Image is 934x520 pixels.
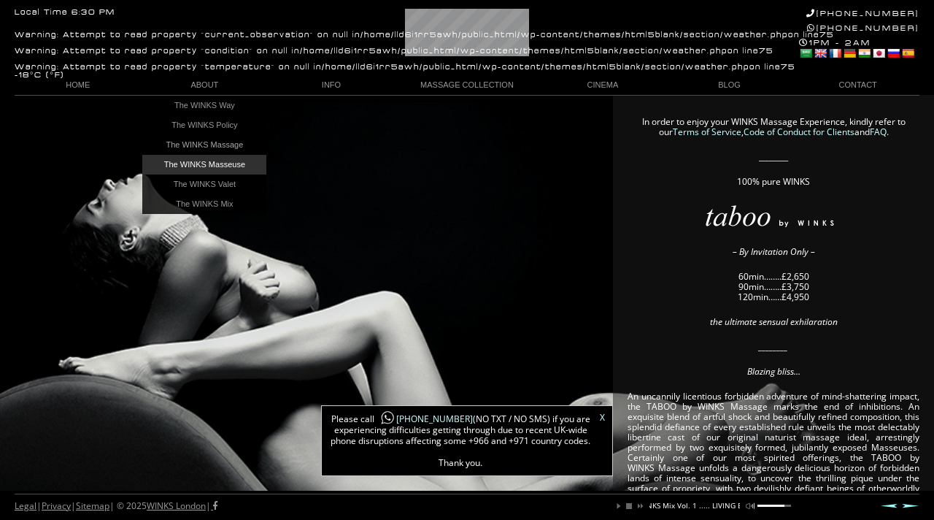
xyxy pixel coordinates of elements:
[843,47,856,59] a: German
[142,155,266,175] a: The WINKS Masseuse
[380,410,395,426] img: whatsapp-icon1.png
[15,9,115,17] div: Local Time 6:30 PM
[628,117,919,137] p: In order to enjoy your WINKS Massage Experience, kindly refer to our , and .
[539,75,666,95] a: CINEMA
[628,272,919,282] p: 60min……..£2,650
[300,47,727,56] b: /home/lld6i1rr5awh/public_html/wp-content/themes/html5blank/section/weather.php
[746,502,754,511] a: mute
[703,202,844,230] img: TABOO Massage by WINKS London
[880,503,898,508] a: Prev
[901,47,914,59] a: Spanish
[147,500,206,512] a: WINKS London
[857,47,871,59] a: Hindi
[807,23,919,33] a: [PHONE_NUMBER]
[628,292,919,302] p: 120min……£4,950
[15,500,36,512] a: Legal
[887,47,900,59] a: Russian
[268,75,395,95] a: INFO
[799,47,812,59] a: Arabic
[635,502,644,511] a: next
[759,47,773,56] b: 75
[360,31,788,39] b: /home/lld6i1rr5awh/public_html/wp-content/themes/html5blank/section/weather.php
[42,500,71,512] a: Privacy
[15,75,142,95] a: HOME
[15,494,217,518] div: | | | © 2025 |
[15,64,57,72] b: Warning
[744,126,854,138] a: Code of Conduct for Clients
[142,194,266,214] a: The WINKS Mix
[628,177,919,187] p: 100% pure WINKS
[142,115,266,135] a: The WINKS Policy
[142,96,266,115] a: The WINKS Way
[374,413,473,425] a: [PHONE_NUMBER]
[759,340,788,353] em: ________
[567,502,754,509] p: You are listening to WINKS Mix Vol. 1 ..... LIVING EASY
[806,9,919,18] a: [PHONE_NUMBER]
[322,64,749,72] b: /home/lld6i1rr5awh/public_html/wp-content/themes/html5blank/section/weather.php
[76,500,109,512] a: Sitemap
[733,245,815,258] em: – By Invitation Only –
[828,47,841,59] a: French
[395,75,539,95] a: MASSAGE COLLECTION
[781,64,795,72] b: 75
[792,75,919,95] a: CONTACT
[15,23,834,80] div: : Attempt to read property "current_observation" on null in on line : Attempt to read property "c...
[872,47,885,59] a: Japanese
[747,365,800,378] em: Blazing bliss…
[329,413,592,468] span: Please call (NO TXT / NO SMS) if you are experiencing difficulties getting through due to recent ...
[870,126,887,138] a: FAQ
[625,502,633,511] a: stop
[15,31,57,39] b: Warning
[628,391,919,514] p: An uncannily licentious forbidden adventure of mind-shattering impact, the TABOO by WINKS Massage...
[142,175,266,194] a: The WINKS Valet
[710,316,838,328] em: the ultimate sensual exhilaration
[600,413,605,422] a: X
[142,75,269,95] a: ABOUT
[814,47,827,59] a: English
[673,126,741,138] a: Terms of Service
[628,282,919,292] p: 90min……..£3,750
[799,38,919,61] div: 1PM - 2AM
[628,152,919,162] p: ________
[819,31,834,39] b: 75
[142,135,266,155] a: The WINKS Massage
[666,75,793,95] a: BLOG
[902,503,919,508] a: Next
[15,47,57,56] b: Warning
[614,502,623,511] a: play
